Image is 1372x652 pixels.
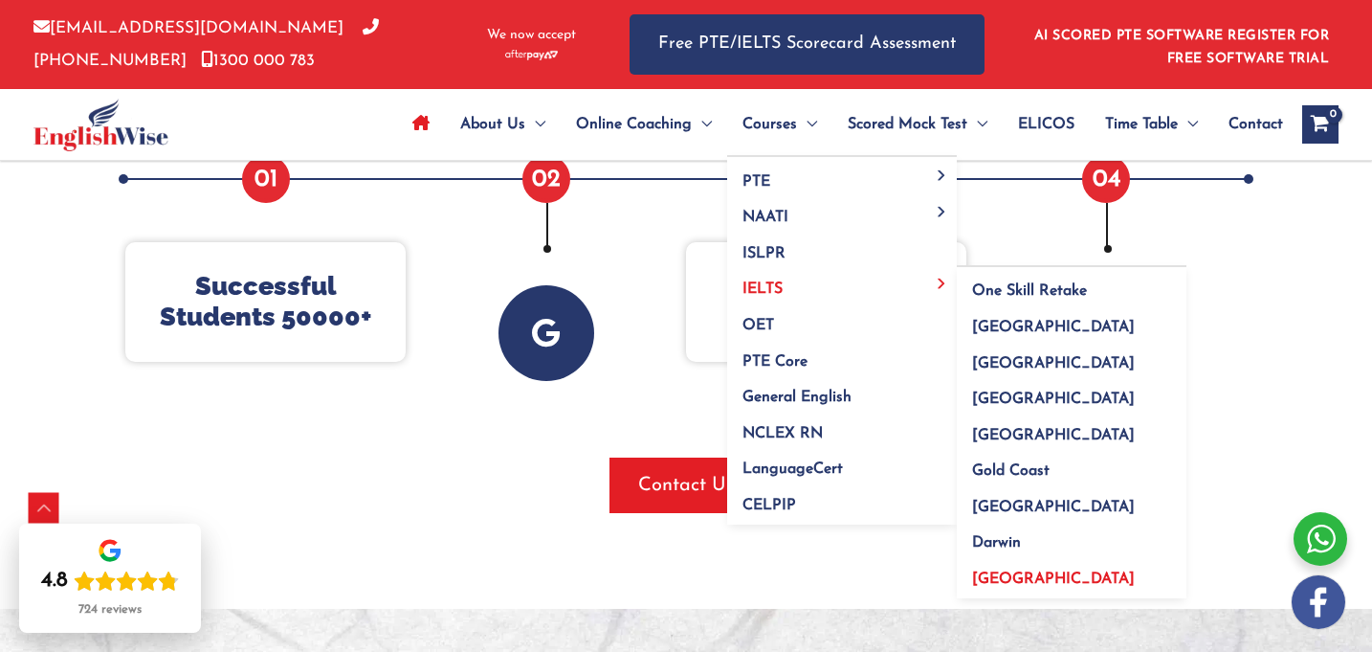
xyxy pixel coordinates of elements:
[957,267,1186,304] a: One Skill Retake
[1302,105,1339,144] a: View Shopping Cart, empty
[144,271,387,333] p: Successful Students 50000+
[957,447,1186,483] a: Gold Coast
[727,229,957,265] a: ISLPR
[972,320,1135,335] span: [GEOGRAPHIC_DATA]
[561,91,727,158] a: Online CoachingMenu Toggle
[1003,91,1090,158] a: ELICOS
[78,602,142,618] div: 724 reviews
[727,157,957,193] a: PTEMenu Toggle
[742,498,796,513] span: CELPIP
[972,463,1050,479] span: Gold Coast
[201,53,315,69] a: 1300 000 783
[727,265,957,302] a: IELTSMenu Toggle
[638,472,734,499] span: Contact Us
[460,91,525,158] span: About Us
[1228,91,1283,158] span: Contact
[525,91,545,158] span: Menu Toggle
[742,281,783,297] span: IELTS
[630,14,985,75] a: Free PTE/IELTS Scorecard Assessment
[692,91,712,158] span: Menu Toggle
[1213,91,1283,158] a: Contact
[1018,91,1074,158] span: ELICOS
[33,20,343,36] a: [EMAIL_ADDRESS][DOMAIN_NAME]
[742,426,823,441] span: NCLEX RN
[957,339,1186,375] a: [GEOGRAPHIC_DATA]
[1023,13,1339,76] aside: Header Widget 1
[797,91,817,158] span: Menu Toggle
[931,206,953,216] span: Menu Toggle
[727,337,957,373] a: PTE Core
[609,458,763,513] button: Contact Us
[33,99,168,151] img: cropped-ew-logo
[1082,155,1130,203] span: 04
[445,91,561,158] a: About UsMenu Toggle
[487,26,576,45] span: We now accept
[931,278,953,288] span: Menu Toggle
[972,572,1135,587] span: [GEOGRAPHIC_DATA]
[727,193,957,230] a: NAATIMenu Toggle
[1292,575,1345,629] img: white-facebook.png
[742,174,770,190] span: PTE
[727,481,957,525] a: CELPIP
[957,304,1186,340] a: [GEOGRAPHIC_DATA]
[972,500,1135,515] span: [GEOGRAPHIC_DATA]
[242,155,290,203] span: 01
[931,170,953,181] span: Menu Toggle
[742,210,788,225] span: NAATI
[727,409,957,445] a: NCLEX RN
[957,411,1186,447] a: [GEOGRAPHIC_DATA]
[832,91,1003,158] a: Scored Mock TestMenu Toggle
[727,373,957,410] a: General English
[522,155,570,203] span: 02
[957,483,1186,519] a: [GEOGRAPHIC_DATA]
[33,20,379,68] a: [PHONE_NUMBER]
[727,445,957,482] a: LanguageCert
[972,535,1021,551] span: Darwin
[742,318,774,333] span: OET
[848,91,967,158] span: Scored Mock Test
[957,555,1186,599] a: [GEOGRAPHIC_DATA]
[1105,91,1178,158] span: Time Table
[967,91,987,158] span: Menu Toggle
[41,568,179,595] div: Rating: 4.8 out of 5
[957,375,1186,412] a: [GEOGRAPHIC_DATA]
[705,271,947,333] p: Coaching Since [DATE]
[957,519,1186,555] a: Darwin
[397,91,1283,158] nav: Site Navigation: Main Menu
[972,392,1135,407] span: [GEOGRAPHIC_DATA]
[1178,91,1198,158] span: Menu Toggle
[742,390,852,405] span: General English
[505,50,558,60] img: Afterpay-Logo
[1034,29,1330,66] a: AI SCORED PTE SOFTWARE REGISTER FOR FREE SOFTWARE TRIAL
[41,568,68,595] div: 4.8
[727,302,957,338] a: OET
[742,246,786,261] span: ISLPR
[972,356,1135,371] span: [GEOGRAPHIC_DATA]
[576,91,692,158] span: Online Coaching
[742,91,797,158] span: Courses
[742,461,843,477] span: LanguageCert
[742,354,808,370] span: PTE Core
[972,283,1087,299] span: One Skill Retake
[727,91,832,158] a: CoursesMenu Toggle
[972,428,1135,443] span: [GEOGRAPHIC_DATA]
[1090,91,1213,158] a: Time TableMenu Toggle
